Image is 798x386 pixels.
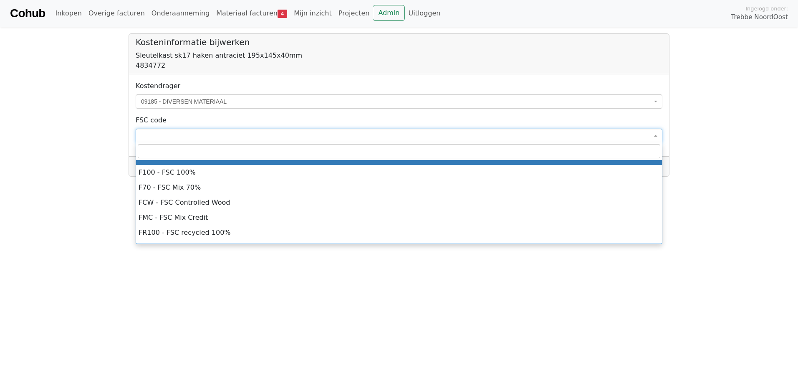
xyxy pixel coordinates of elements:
span: Trebbe NoordOost [731,13,788,22]
a: Cohub [10,3,45,23]
a: Inkopen [52,5,85,22]
h5: Kosteninformatie bijwerken [136,37,662,47]
a: Projecten [335,5,373,22]
a: Uitloggen [405,5,444,22]
div: 4834772 [136,61,662,71]
li: FCW - FSC Controlled Wood [136,195,662,210]
li: F70 - FSC Mix 70% [136,180,662,195]
span: 09185 - DIVERSEN MATERIAAL [136,94,662,109]
a: Onderaanneming [148,5,213,22]
label: FSC code [136,115,167,125]
div: Sleutelkast sk17 haken antraciet 195x145x40mm [136,51,662,61]
a: Admin [373,5,405,21]
a: Materiaal facturen4 [213,5,290,22]
li: FMC - FSC Mix Credit [136,210,662,225]
a: Overige facturen [85,5,148,22]
span: 4 [278,10,287,18]
li: FR70 - FSC recycled 70% [136,240,662,255]
li: F100 - FSC 100% [136,165,662,180]
span: 09185 - DIVERSEN MATERIAAL [141,97,652,106]
li: FR100 - FSC recycled 100% [136,225,662,240]
a: Mijn inzicht [290,5,335,22]
label: Kostendrager [136,81,180,91]
span: Ingelogd onder: [745,5,788,13]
